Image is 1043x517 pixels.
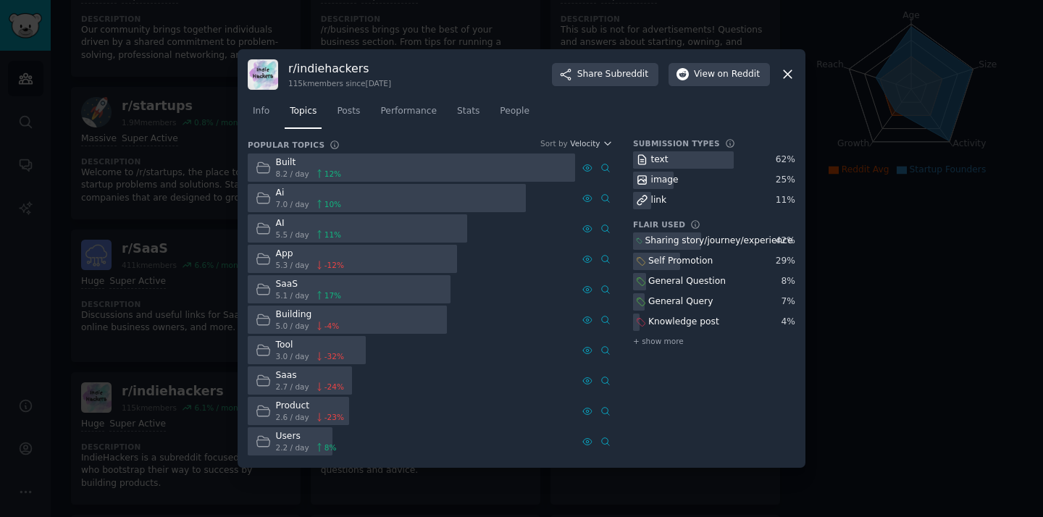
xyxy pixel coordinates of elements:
[633,138,720,148] h3: Submission Types
[648,316,719,329] div: Knowledge post
[375,100,442,130] a: Performance
[276,412,309,422] span: 2.6 / day
[500,105,529,118] span: People
[324,260,344,270] span: -12 %
[248,140,324,150] h3: Popular Topics
[718,68,760,81] span: on Reddit
[276,187,342,200] div: Ai
[276,430,337,443] div: Users
[380,105,437,118] span: Performance
[452,100,485,130] a: Stats
[324,442,337,453] span: 8 %
[248,100,275,130] a: Info
[276,248,344,261] div: App
[645,235,792,248] div: Sharing story/journey/experience
[606,68,648,81] span: Subreddit
[570,138,613,148] button: Velocity
[776,194,795,207] div: 11 %
[782,295,795,308] div: 7 %
[648,255,713,268] div: Self Promotion
[276,156,342,169] div: Built
[324,230,341,240] span: 11 %
[276,339,344,352] div: Tool
[276,382,309,392] span: 2.7 / day
[276,199,309,209] span: 7.0 / day
[694,68,760,81] span: View
[648,275,726,288] div: General Question
[577,68,648,81] span: Share
[324,290,341,300] span: 17 %
[669,63,770,86] button: Viewon Reddit
[776,154,795,167] div: 62 %
[276,351,309,361] span: 3.0 / day
[651,194,667,207] div: link
[276,308,340,321] div: Building
[324,351,344,361] span: -32 %
[290,105,317,118] span: Topics
[324,321,339,331] span: -4 %
[782,316,795,329] div: 4 %
[776,174,795,187] div: 25 %
[648,295,713,308] div: General Query
[324,199,341,209] span: 10 %
[633,336,684,346] span: + show more
[276,321,309,331] span: 5.0 / day
[253,105,269,118] span: Info
[570,138,600,148] span: Velocity
[776,255,795,268] div: 29 %
[276,400,344,413] div: Product
[248,59,278,90] img: indiehackers
[276,217,342,230] div: AI
[324,169,341,179] span: 12 %
[332,100,365,130] a: Posts
[457,105,479,118] span: Stats
[776,235,795,248] div: 42 %
[276,278,342,291] div: SaaS
[276,442,309,453] span: 2.2 / day
[782,275,795,288] div: 8 %
[324,382,344,392] span: -24 %
[651,154,669,167] div: text
[276,169,309,179] span: 8.2 / day
[337,105,360,118] span: Posts
[285,100,322,130] a: Topics
[540,138,568,148] div: Sort by
[651,174,679,187] div: image
[276,369,344,382] div: Saas
[276,290,309,300] span: 5.1 / day
[276,230,309,240] span: 5.5 / day
[633,219,685,230] h3: Flair Used
[495,100,535,130] a: People
[276,260,309,270] span: 5.3 / day
[324,412,344,422] span: -23 %
[552,63,658,86] button: ShareSubreddit
[288,61,391,76] h3: r/ indiehackers
[288,78,391,88] div: 115k members since [DATE]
